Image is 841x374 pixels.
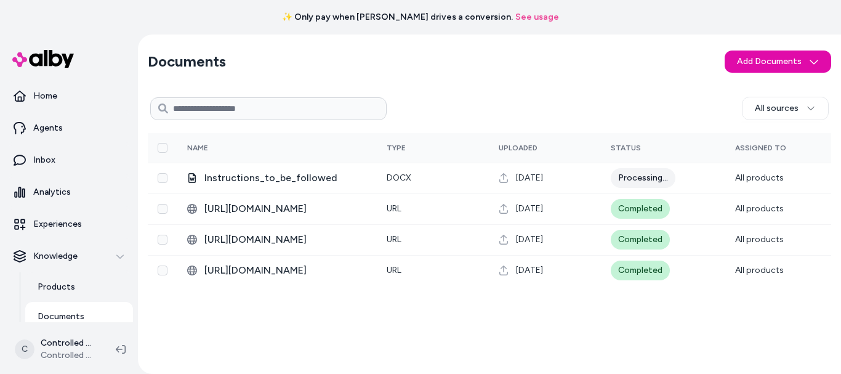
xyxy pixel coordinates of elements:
span: [DATE] [516,234,543,246]
a: Agents [5,113,133,143]
div: Completed [611,261,670,280]
p: Analytics [33,186,71,198]
button: Select all [158,143,167,153]
p: Inbox [33,154,55,166]
span: Type [387,144,406,152]
p: Knowledge [33,250,78,262]
span: URL [387,203,401,214]
h2: Documents [148,52,226,71]
div: 7e24b689-6a65-591a-95c8-676aa0c0687a.html [187,263,367,278]
span: [DATE] [516,203,543,215]
span: C [15,339,34,359]
a: Inbox [5,145,133,175]
div: Name [187,143,280,153]
p: Agents [33,122,63,134]
div: Processing... [611,168,675,188]
span: Controlled Chaos [41,349,96,362]
p: Controlled Chaos Shopify [41,337,96,349]
span: [URL][DOMAIN_NAME] [204,232,367,247]
p: Home [33,90,57,102]
button: Select row [158,204,167,214]
a: Analytics [5,177,133,207]
button: Select row [158,266,167,275]
span: [DATE] [516,172,543,184]
span: Status [611,144,641,152]
a: Products [25,272,133,302]
div: Completed [611,230,670,250]
a: Documents [25,302,133,331]
button: All sources [742,97,829,120]
span: All products [735,173,784,183]
img: alby Logo [12,50,74,68]
button: Knowledge [5,242,133,271]
p: Products [38,281,75,293]
a: See usage [515,11,559,23]
span: Uploaded [499,144,537,152]
a: Experiences [5,209,133,239]
span: URL [387,234,401,245]
span: Instructions_to_be_followed [204,171,367,185]
span: ✨ Only pay when [PERSON_NAME] drives a conversion. [282,11,513,23]
span: All products [735,234,784,245]
span: All products [735,265,784,275]
button: Select row [158,235,167,245]
div: Instructions_to_be_followed.docx [187,171,367,185]
div: 4616ec8c-fba1-551e-95af-6df5f3ca6a6e.html [187,201,367,216]
a: Home [5,81,133,111]
span: [URL][DOMAIN_NAME] [204,201,367,216]
span: [DATE] [516,264,543,277]
span: Assigned To [735,144,786,152]
span: All sources [755,102,799,115]
button: CControlled Chaos ShopifyControlled Chaos [7,330,106,369]
span: All products [735,203,784,214]
div: ec797b1d-69d8-58e5-b496-4ed345d05fb5.html [187,232,367,247]
span: docx [387,173,411,183]
div: Completed [611,199,670,219]
button: Select row [158,173,167,183]
span: [URL][DOMAIN_NAME] [204,263,367,278]
p: Documents [38,311,84,323]
button: Add Documents [725,51,831,73]
p: Experiences [33,218,82,230]
span: URL [387,265,401,275]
